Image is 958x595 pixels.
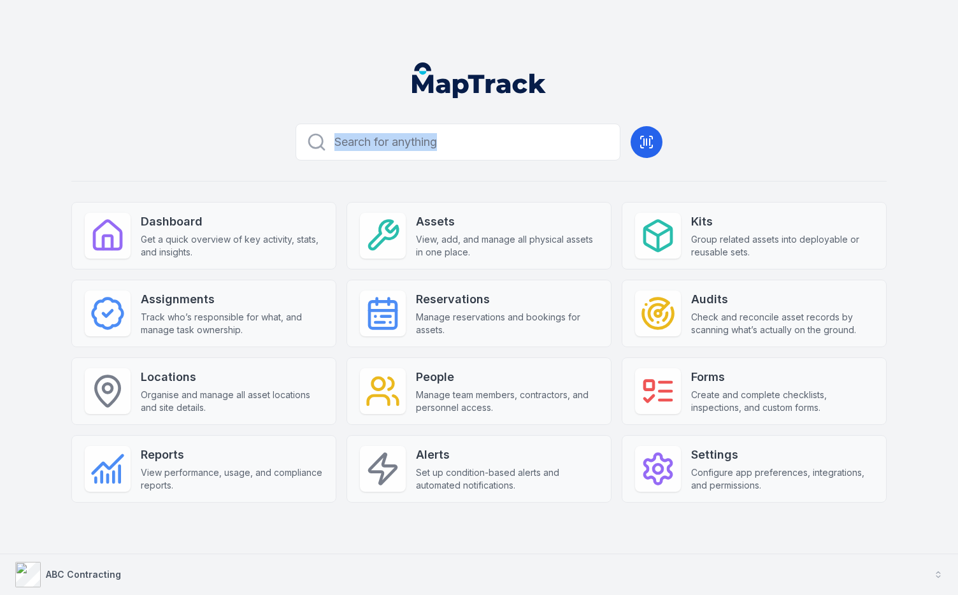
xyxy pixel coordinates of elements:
strong: Assignments [141,290,323,308]
a: LocationsOrganise and manage all asset locations and site details. [71,357,336,425]
strong: Locations [141,368,323,386]
span: Create and complete checklists, inspections, and custom forms. [691,389,873,414]
strong: Reports [141,446,323,464]
strong: Reservations [416,290,598,308]
a: AssetsView, add, and manage all physical assets in one place. [347,202,611,269]
span: Group related assets into deployable or reusable sets. [691,233,873,259]
a: AssignmentsTrack who’s responsible for what, and manage task ownership. [71,280,336,347]
a: FormsCreate and complete checklists, inspections, and custom forms. [622,357,887,425]
span: Check and reconcile asset records by scanning what’s actually on the ground. [691,311,873,336]
a: PeopleManage team members, contractors, and personnel access. [347,357,611,425]
strong: Dashboard [141,213,323,231]
strong: Settings [691,446,873,464]
span: View, add, and manage all physical assets in one place. [416,233,598,259]
strong: Alerts [416,446,598,464]
span: Manage team members, contractors, and personnel access. [416,389,598,414]
a: ReservationsManage reservations and bookings for assets. [347,280,611,347]
nav: Global [392,62,566,98]
span: Configure app preferences, integrations, and permissions. [691,466,873,492]
span: Manage reservations and bookings for assets. [416,311,598,336]
strong: Kits [691,213,873,231]
a: AuditsCheck and reconcile asset records by scanning what’s actually on the ground. [622,280,887,347]
a: SettingsConfigure app preferences, integrations, and permissions. [622,435,887,503]
span: View performance, usage, and compliance reports. [141,466,323,492]
span: Track who’s responsible for what, and manage task ownership. [141,311,323,336]
span: Set up condition-based alerts and automated notifications. [416,466,598,492]
span: Get a quick overview of key activity, stats, and insights. [141,233,323,259]
strong: Assets [416,213,598,231]
a: AlertsSet up condition-based alerts and automated notifications. [347,435,611,503]
strong: Forms [691,368,873,386]
strong: Audits [691,290,873,308]
a: DashboardGet a quick overview of key activity, stats, and insights. [71,202,336,269]
button: Search for anything [296,124,620,161]
span: Search for anything [334,133,437,151]
a: ReportsView performance, usage, and compliance reports. [71,435,336,503]
a: KitsGroup related assets into deployable or reusable sets. [622,202,887,269]
strong: People [416,368,598,386]
strong: ABC Contracting [46,569,121,580]
span: Organise and manage all asset locations and site details. [141,389,323,414]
